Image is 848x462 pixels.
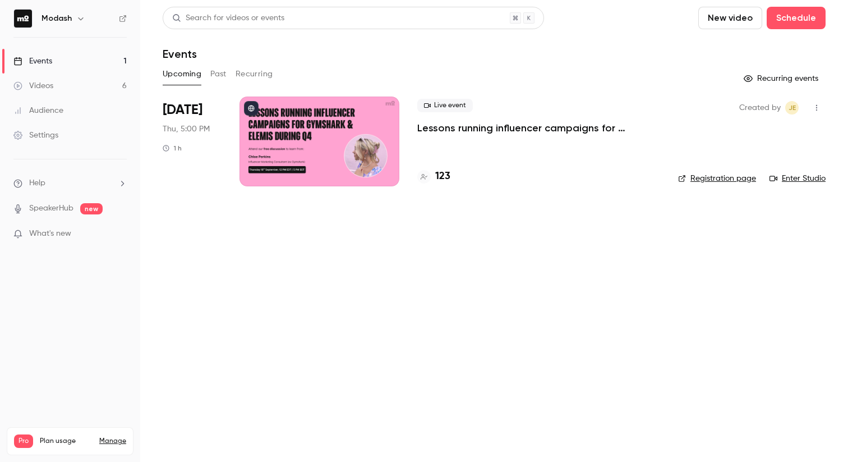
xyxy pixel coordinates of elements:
[785,101,799,115] span: Jack Eaton
[13,80,53,92] div: Videos
[163,65,201,83] button: Upcoming
[99,437,126,446] a: Manage
[210,65,227,83] button: Past
[29,177,45,189] span: Help
[80,203,103,214] span: new
[163,123,210,135] span: Thu, 5:00 PM
[13,130,58,141] div: Settings
[236,65,273,83] button: Recurring
[767,7,826,29] button: Schedule
[40,437,93,446] span: Plan usage
[678,173,756,184] a: Registration page
[29,228,71,240] span: What's new
[29,203,73,214] a: SpeakerHub
[14,434,33,448] span: Pro
[417,121,660,135] a: Lessons running influencer campaigns for Gymshark & Elemis during Q4
[739,101,781,115] span: Created by
[42,13,72,24] h6: Modash
[163,47,197,61] h1: Events
[435,169,450,184] h4: 123
[698,7,762,29] button: New video
[769,173,826,184] a: Enter Studio
[163,101,202,119] span: [DATE]
[163,144,182,153] div: 1 h
[417,169,450,184] a: 123
[417,99,473,112] span: Live event
[789,101,796,115] span: JE
[163,97,222,186] div: Sep 18 Thu, 5:00 PM (Europe/London)
[14,10,32,28] img: Modash
[13,177,127,189] li: help-dropdown-opener
[172,12,284,24] div: Search for videos or events
[739,70,826,88] button: Recurring events
[13,105,63,116] div: Audience
[13,56,52,67] div: Events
